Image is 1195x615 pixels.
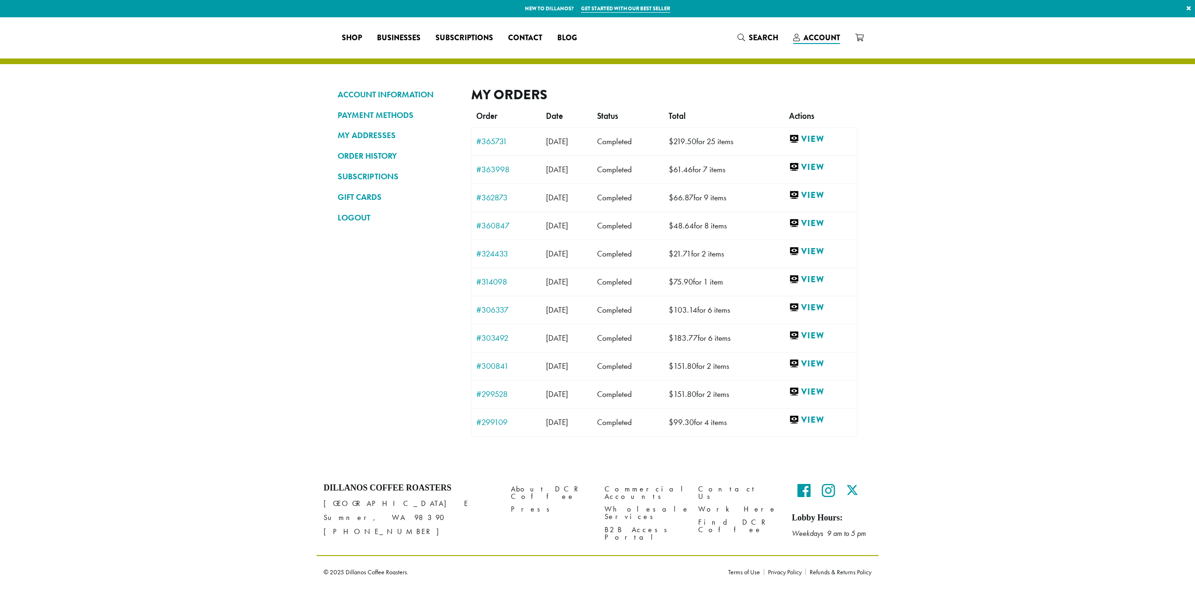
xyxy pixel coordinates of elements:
span: $ [669,249,673,259]
a: LOGOUT [338,210,457,226]
span: [DATE] [546,136,568,146]
span: $ [669,305,673,315]
a: SUBSCRIPTIONS [338,168,457,184]
nav: Account pages [338,87,457,446]
span: [DATE] [546,361,568,371]
td: for 6 items [664,324,784,352]
em: Weekdays 9 am to 5 pm [792,528,866,538]
td: Completed [592,155,664,183]
td: Completed [592,268,664,296]
span: [DATE] [546,192,568,203]
span: $ [669,389,673,399]
span: Status [597,111,618,121]
a: Work Here [698,503,778,516]
a: #324433 [476,249,537,258]
a: PAYMENT METHODS [338,107,457,123]
span: 183.77 [669,333,698,343]
td: Completed [592,240,664,268]
a: Search [730,30,786,45]
span: 219.50 [669,136,696,146]
span: [DATE] [546,417,568,427]
a: Privacy Policy [764,569,805,575]
h4: Dillanos Coffee Roasters [324,483,497,493]
td: for 2 items [664,240,784,268]
span: Search [749,32,778,43]
td: Completed [592,296,664,324]
span: [DATE] [546,333,568,343]
a: B2B Access Portal [605,523,684,543]
td: for 25 items [664,127,784,155]
span: 151.80 [669,389,696,399]
a: View [789,414,852,426]
a: Commercial Accounts [605,483,684,503]
td: for 7 items [664,155,784,183]
span: [DATE] [546,305,568,315]
td: for 2 items [664,352,784,380]
h5: Lobby Hours: [792,513,871,523]
span: 75.90 [669,277,693,287]
a: View [789,330,852,342]
a: #314098 [476,278,537,286]
span: $ [669,192,673,203]
td: Completed [592,212,664,240]
span: $ [669,136,673,146]
h2: My Orders [471,87,857,103]
a: GIFT CARDS [338,189,457,205]
span: Businesses [377,32,420,44]
a: Get started with our best seller [581,5,670,13]
a: #363998 [476,165,537,174]
td: Completed [592,183,664,212]
a: ORDER HISTORY [338,148,457,164]
span: Order [476,111,497,121]
a: Find DCR Coffee [698,516,778,536]
td: Completed [592,352,664,380]
td: Completed [592,408,664,436]
span: 21.71 [669,249,691,259]
span: Contact [508,32,542,44]
a: #299528 [476,390,537,398]
a: #306337 [476,306,537,314]
a: Refunds & Returns Policy [805,569,871,575]
a: #360847 [476,221,537,230]
span: 48.64 [669,220,694,231]
a: #299109 [476,418,537,426]
a: View [789,386,852,398]
span: 66.87 [669,192,693,203]
td: for 2 items [664,380,784,408]
span: $ [669,220,673,231]
a: View [789,133,852,145]
td: for 8 items [664,212,784,240]
p: © 2025 Dillanos Coffee Roasters. [324,569,714,575]
span: [DATE] [546,164,568,175]
span: Shop [342,32,362,44]
span: Account [804,32,840,43]
span: $ [669,361,673,371]
td: for 6 items [664,296,784,324]
a: Terms of Use [728,569,764,575]
span: [DATE] [546,277,568,287]
a: View [789,161,852,173]
a: Press [511,503,590,516]
td: for 4 items [664,408,784,436]
p: [GEOGRAPHIC_DATA] E Sumner, WA 98390 [PHONE_NUMBER] [324,497,497,539]
td: for 1 item [664,268,784,296]
td: Completed [592,380,664,408]
a: View [789,190,852,201]
span: [DATE] [546,220,568,231]
span: 99.30 [669,417,694,427]
a: MY ADDRESSES [338,127,457,143]
a: View [789,302,852,314]
a: View [789,358,852,370]
a: #362873 [476,193,537,202]
a: #300841 [476,362,537,370]
span: Actions [789,111,814,121]
span: [DATE] [546,249,568,259]
a: Contact Us [698,483,778,503]
a: Wholesale Services [605,503,684,523]
span: Date [546,111,563,121]
td: Completed [592,324,664,352]
a: ACCOUNT INFORMATION [338,87,457,102]
td: Completed [592,127,664,155]
a: View [789,274,852,286]
span: Total [669,111,686,121]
